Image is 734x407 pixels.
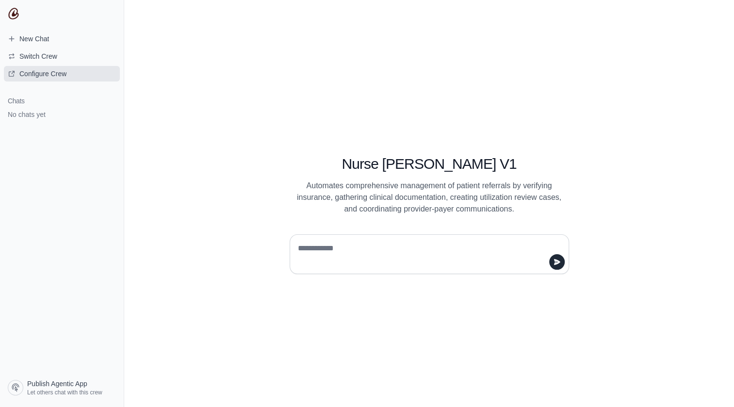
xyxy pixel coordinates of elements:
img: CrewAI Logo [8,8,19,19]
h1: Nurse [PERSON_NAME] V1 [290,155,569,173]
span: Publish Agentic App [27,379,87,389]
a: Configure Crew [4,66,120,81]
span: New Chat [19,34,49,44]
span: Configure Crew [19,69,66,79]
span: Let others chat with this crew [27,389,102,396]
a: Publish Agentic App Let others chat with this crew [4,376,120,399]
span: Switch Crew [19,51,57,61]
iframe: Chat Widget [685,360,734,407]
p: Automates comprehensive management of patient referrals by verifying insurance, gathering clinica... [290,180,569,215]
button: Switch Crew [4,49,120,64]
a: New Chat [4,31,120,47]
